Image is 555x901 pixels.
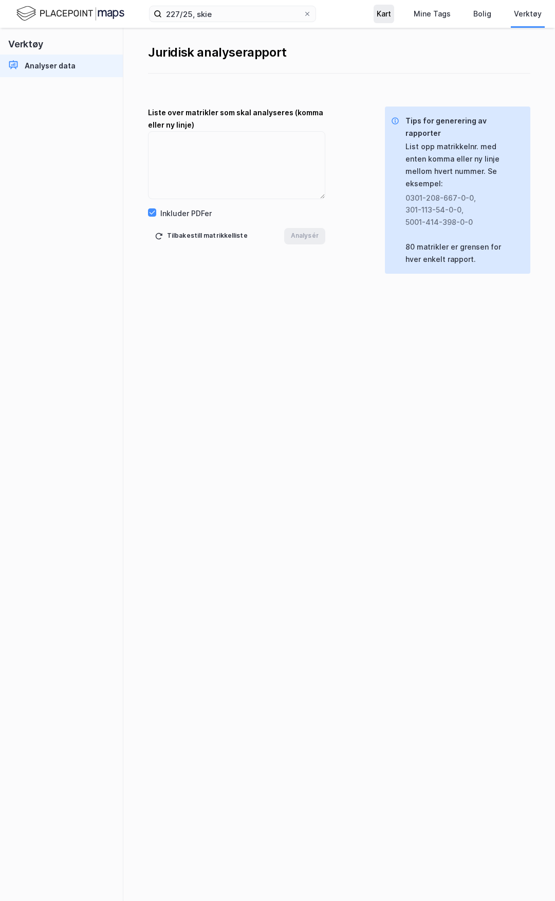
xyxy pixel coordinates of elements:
[160,207,212,220] div: Inkluder PDFer
[473,8,491,20] div: Bolig
[16,5,124,23] img: logo.f888ab2527a4732fd821a326f86c7f29.svg
[162,6,303,22] input: Søk på adresse, matrikkel, gårdeiere, leietakere eller personer
[148,44,530,61] div: Juridisk analyserapport
[405,204,514,216] div: 301-113-54-0-0 ,
[414,8,451,20] div: Mine Tags
[25,60,76,72] div: Analyser data
[148,107,325,131] div: Liste over matrikler som skal analyseres (komma eller ny linje)
[148,228,254,244] button: Tilbakestill matrikkelliste
[514,8,542,20] div: Verktøy
[377,8,391,20] div: Kart
[405,115,522,139] div: Tips for generering av rapporter
[504,852,555,901] iframe: Chat Widget
[405,140,522,266] div: List opp matrikkelnr. med enten komma eller ny linje mellom hvert nummer. Se eksempel: 80 matrikl...
[405,216,514,228] div: 5001-414-398-0-0
[405,192,514,204] div: 0301-208-667-0-0 ,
